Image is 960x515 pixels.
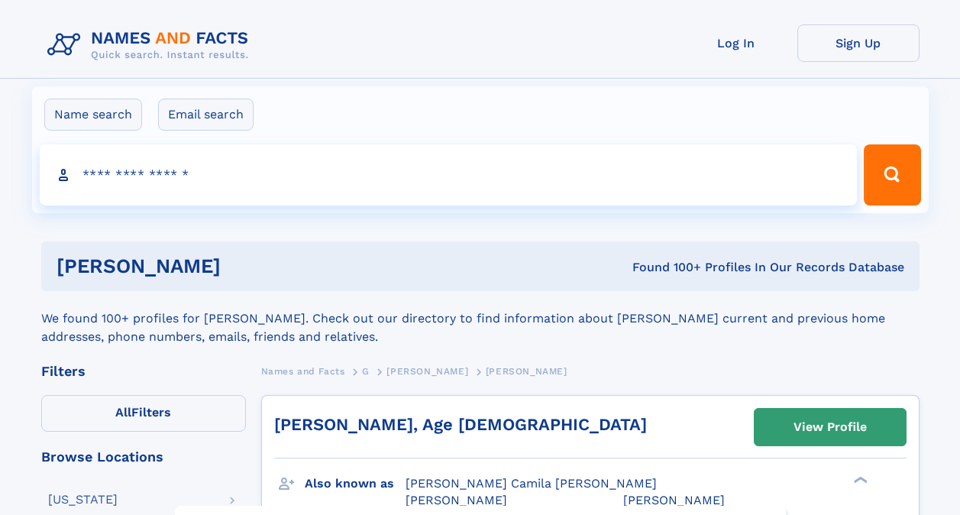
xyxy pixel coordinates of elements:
span: [PERSON_NAME] [623,493,725,507]
a: Log In [675,24,797,62]
a: Sign Up [797,24,920,62]
h1: [PERSON_NAME] [57,257,427,276]
span: [PERSON_NAME] [386,366,468,377]
span: [PERSON_NAME] [406,493,507,507]
div: View Profile [794,410,867,445]
div: Found 100+ Profiles In Our Records Database [426,259,904,276]
label: Email search [158,99,254,131]
a: [PERSON_NAME], Age [DEMOGRAPHIC_DATA] [274,415,647,434]
div: Filters [41,364,246,378]
span: [PERSON_NAME] [486,366,567,377]
a: [PERSON_NAME] [386,361,468,381]
a: Names and Facts [261,361,345,381]
input: search input [40,144,858,206]
span: [PERSON_NAME] Camila [PERSON_NAME] [406,476,657,491]
span: All [115,405,131,419]
label: Name search [44,99,142,131]
button: Search Button [864,144,920,206]
div: ❯ [851,475,869,485]
a: View Profile [755,409,906,445]
img: Logo Names and Facts [41,24,261,66]
span: G [362,366,370,377]
div: Browse Locations [41,450,246,464]
label: Filters [41,395,246,432]
div: We found 100+ profiles for [PERSON_NAME]. Check out our directory to find information about [PERS... [41,291,920,346]
a: G [362,361,370,381]
div: [US_STATE] [48,494,118,506]
h3: Also known as [305,471,406,497]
